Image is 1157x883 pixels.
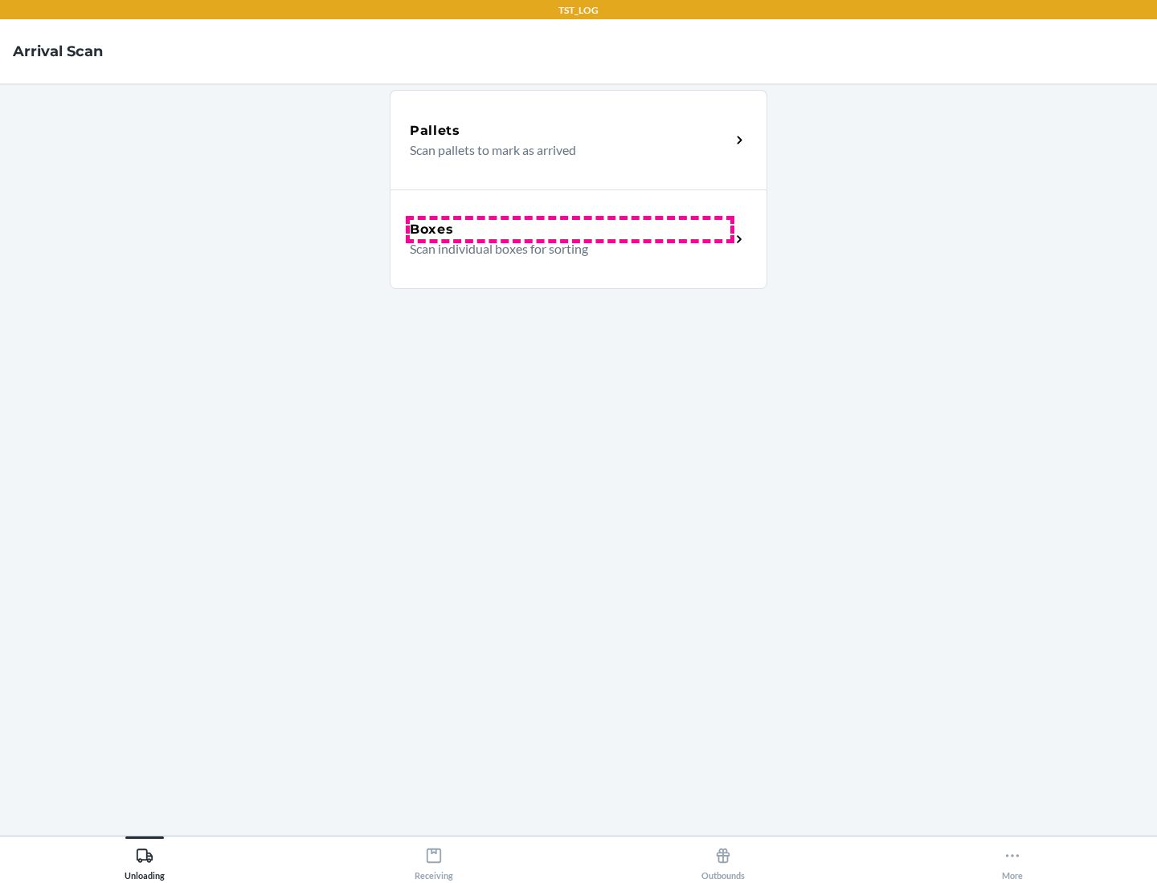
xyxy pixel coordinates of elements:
[701,840,745,881] div: Outbounds
[13,41,103,62] h4: Arrival Scan
[410,220,454,239] h5: Boxes
[410,239,718,258] p: Scan individual boxes for sorting
[125,840,165,881] div: Unloading
[415,840,453,881] div: Receiving
[558,3,599,18] p: TST_LOG
[1002,840,1023,881] div: More
[390,189,767,289] a: BoxesScan individual boxes for sorting
[868,836,1157,881] button: More
[578,836,868,881] button: Outbounds
[390,90,767,189] a: PalletsScan pallets to mark as arrived
[410,140,718,160] p: Scan pallets to mark as arrived
[410,121,460,140] h5: Pallets
[289,836,578,881] button: Receiving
